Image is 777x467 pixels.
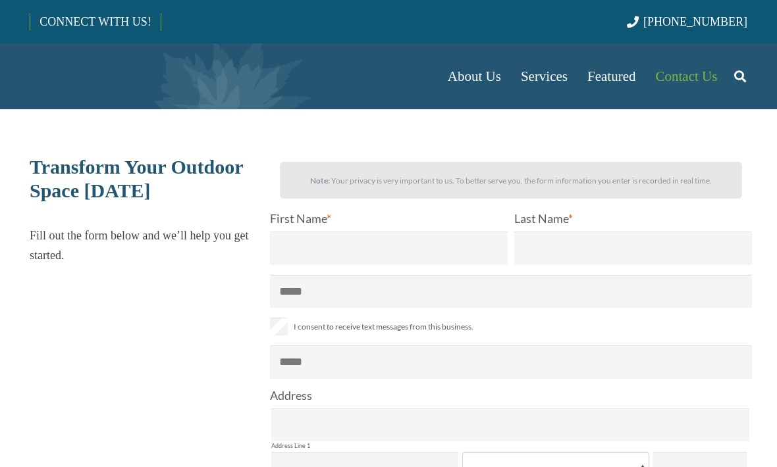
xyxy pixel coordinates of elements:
a: Borst-Logo [30,50,248,103]
a: CONNECT WITH US! [30,6,160,37]
a: Search [727,60,753,93]
span: I consent to receive text messages from this business. [294,319,473,335]
span: [PHONE_NUMBER] [643,15,747,28]
a: Contact Us [646,43,728,109]
p: Fill out the form below and we’ll help you get started. [30,226,259,265]
span: Featured [587,68,635,84]
input: I consent to receive text messages from this business. [270,318,288,335]
span: Services [521,68,568,84]
span: Address [270,388,312,403]
span: Transform Your Outdoor Space [DATE] [30,156,243,201]
span: First Name [270,211,327,226]
span: About Us [448,68,501,84]
label: Address Line 1 [271,443,749,449]
a: About Us [438,43,511,109]
p: Your privacy is very important to us. To better serve you, the form information you enter is reco... [292,171,730,191]
a: Services [511,43,577,109]
input: Last Name* [514,232,752,264]
span: Last Name [514,211,568,226]
span: Contact Us [656,68,718,84]
a: Featured [577,43,645,109]
a: [PHONE_NUMBER] [627,15,747,28]
input: First Name* [270,232,508,264]
strong: Note: [310,176,330,185]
